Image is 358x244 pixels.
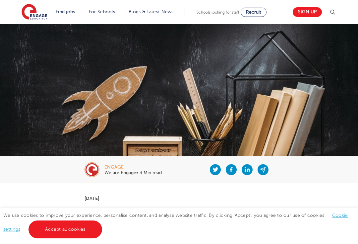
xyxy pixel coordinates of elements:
[241,8,267,17] a: Recruit
[29,220,102,238] a: Accept all cookies
[293,7,322,17] a: Sign up
[85,196,273,201] p: [DATE]
[56,9,75,14] a: Find jobs
[129,9,174,14] a: Blogs & Latest News
[22,4,47,21] img: Engage Education
[104,165,162,170] div: engage
[104,171,162,175] p: We are Engage• 3 Min read
[197,10,239,15] span: Schools looking for staff
[89,9,115,14] a: For Schools
[246,10,261,15] span: Recruit
[3,213,348,232] span: We use cookies to improve your experience, personalise content, and analyse website traffic. By c...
